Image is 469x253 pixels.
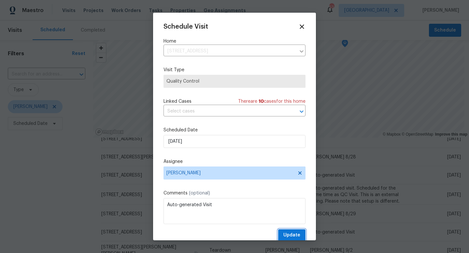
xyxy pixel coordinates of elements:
[163,46,296,56] input: Enter in an address
[166,78,303,85] span: Quality Control
[163,158,306,165] label: Assignee
[163,198,306,224] textarea: Auto-generated Visit
[163,190,306,196] label: Comments
[163,38,306,45] label: Home
[189,191,210,195] span: (optional)
[298,23,306,30] span: Close
[166,170,294,176] span: [PERSON_NAME]
[163,106,287,116] input: Select cases
[297,107,306,116] button: Open
[283,231,300,239] span: Update
[163,67,306,73] label: Visit Type
[163,98,192,105] span: Linked Cases
[238,98,306,105] span: There are case s for this home
[163,127,306,133] label: Scheduled Date
[163,135,306,148] input: M/D/YYYY
[278,229,306,241] button: Update
[163,23,208,30] span: Schedule Visit
[259,99,264,104] span: 10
